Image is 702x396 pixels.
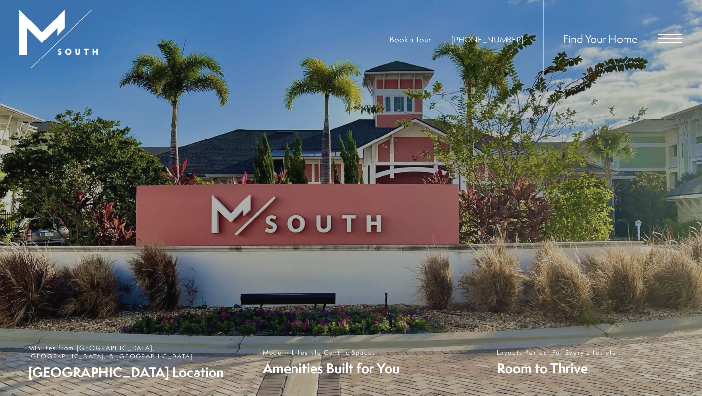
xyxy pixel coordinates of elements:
[658,34,682,43] button: Open Menu
[19,10,97,68] img: MSouth
[451,34,524,45] span: [PHONE_NUMBER]
[28,363,224,381] span: [GEOGRAPHIC_DATA] Location
[28,344,224,360] span: Minutes from [GEOGRAPHIC_DATA], [GEOGRAPHIC_DATA], & [GEOGRAPHIC_DATA]
[451,34,524,45] a: Call Us at 813-570-8014
[390,34,431,45] a: Book a Tour
[563,31,638,46] a: Find Your Home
